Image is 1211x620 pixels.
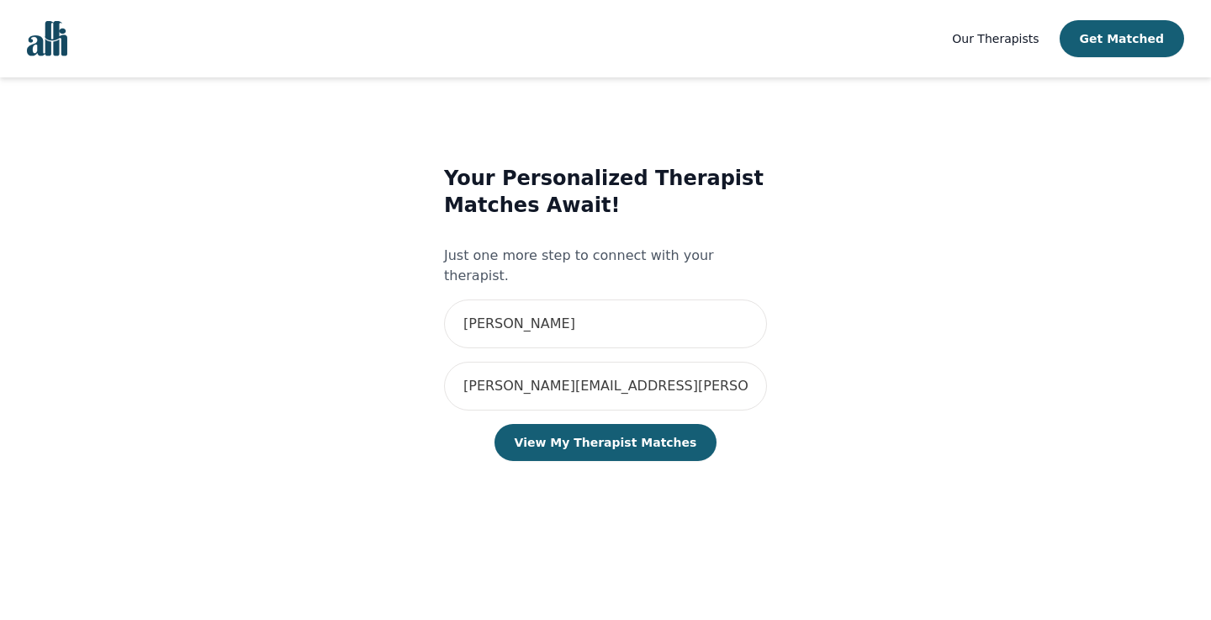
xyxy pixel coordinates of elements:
[444,246,767,286] p: Just one more step to connect with your therapist.
[952,32,1039,45] span: Our Therapists
[952,29,1039,49] a: Our Therapists
[494,424,717,461] button: View My Therapist Matches
[27,21,67,56] img: alli logo
[444,362,767,411] input: Email
[444,299,767,348] input: First Name
[1060,20,1184,57] button: Get Matched
[444,165,767,219] h3: Your Personalized Therapist Matches Await!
